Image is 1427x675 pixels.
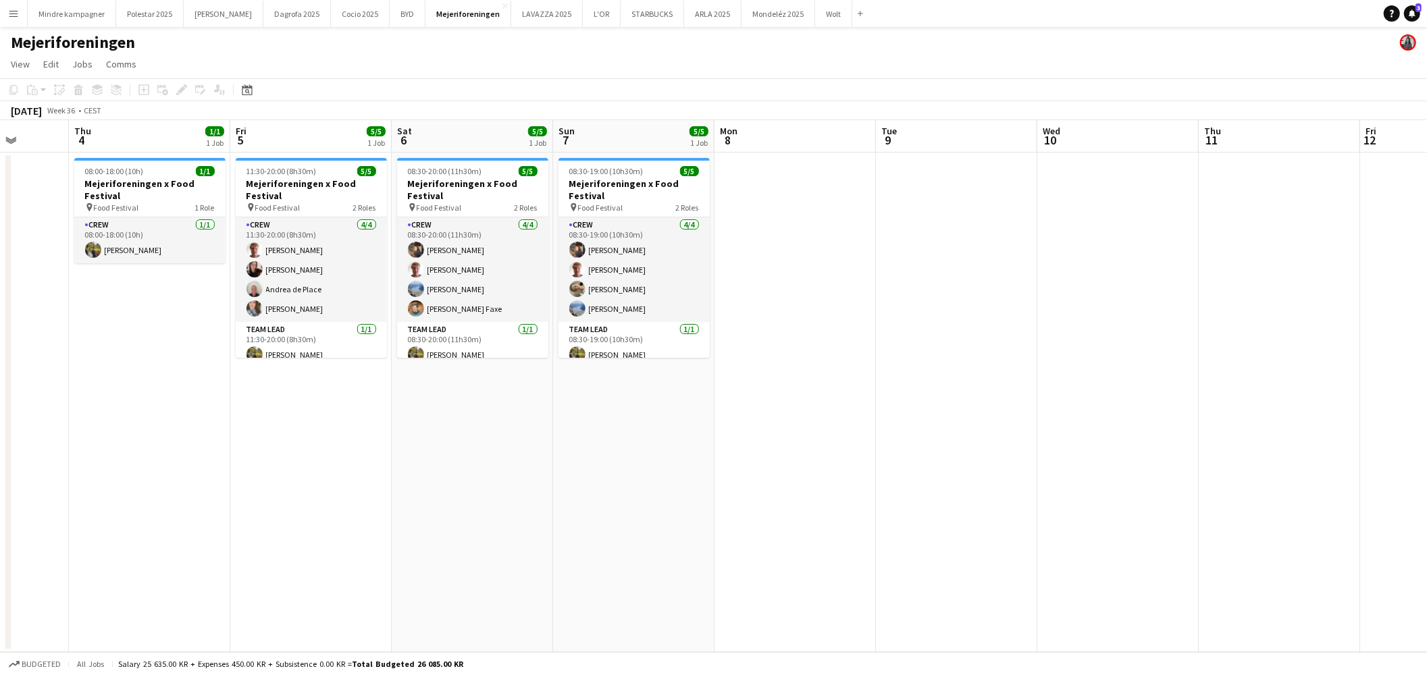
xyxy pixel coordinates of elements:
span: 08:00-18:00 (10h) [85,166,144,176]
a: View [5,55,35,73]
app-job-card: 08:30-20:00 (11h30m)5/5Mejeriforeningen x Food Festival Food Festival2 RolesCrew4/408:30-20:00 (1... [397,158,548,358]
span: Fri [1366,125,1376,137]
button: Polestar 2025 [116,1,184,27]
app-card-role: Team Lead1/111:30-20:00 (8h30m)[PERSON_NAME] [236,322,387,368]
h3: Mejeriforeningen x Food Festival [236,178,387,202]
span: 5/5 [519,166,538,176]
div: 1 Job [690,138,708,148]
app-card-role: Crew4/411:30-20:00 (8h30m)[PERSON_NAME][PERSON_NAME]Andrea de Place[PERSON_NAME] [236,217,387,322]
div: CEST [84,105,101,115]
span: Tue [881,125,897,137]
span: View [11,58,30,70]
app-job-card: 08:00-18:00 (10h)1/1Mejeriforeningen x Food Festival Food Festival1 RoleCrew1/108:00-18:00 (10h)[... [74,158,226,263]
span: 5/5 [357,166,376,176]
span: 2 Roles [676,202,699,213]
span: 1 Role [195,202,215,213]
span: 5/5 [367,126,386,136]
button: Mondeléz 2025 [742,1,815,27]
a: Edit [38,55,64,73]
button: Dagrofa 2025 [263,1,331,27]
button: Budgeted [7,657,63,672]
span: 5/5 [680,166,699,176]
span: 4 [72,132,91,148]
app-card-role: Team Lead1/108:30-19:00 (10h30m)[PERSON_NAME] [559,322,710,368]
span: Wed [1043,125,1060,137]
span: 3 [1416,3,1422,12]
div: 1 Job [529,138,546,148]
span: Total Budgeted 26 085.00 KR [352,659,463,669]
app-card-role: Team Lead1/108:30-20:00 (11h30m)[PERSON_NAME] [397,322,548,368]
h3: Mejeriforeningen x Food Festival [74,178,226,202]
span: Food Festival [578,202,623,213]
span: 5/5 [690,126,708,136]
a: Jobs [67,55,98,73]
span: 1/1 [205,126,224,136]
a: 3 [1404,5,1420,22]
span: 11 [1202,132,1221,148]
div: [DATE] [11,104,42,117]
span: Sat [397,125,412,137]
span: 10 [1041,132,1060,148]
button: Mejeriforeningen [425,1,511,27]
span: All jobs [74,659,107,669]
span: 5 [234,132,247,148]
app-user-avatar: Mia Tidemann [1400,34,1416,51]
button: [PERSON_NAME] [184,1,263,27]
span: Budgeted [22,659,61,669]
span: 08:30-19:00 (10h30m) [569,166,644,176]
span: Edit [43,58,59,70]
span: Food Festival [255,202,301,213]
span: 2 Roles [353,202,376,213]
app-job-card: 11:30-20:00 (8h30m)5/5Mejeriforeningen x Food Festival Food Festival2 RolesCrew4/411:30-20:00 (8h... [236,158,387,358]
button: LAVAZZA 2025 [511,1,583,27]
app-job-card: 08:30-19:00 (10h30m)5/5Mejeriforeningen x Food Festival Food Festival2 RolesCrew4/408:30-19:00 (1... [559,158,710,358]
div: Salary 25 635.00 KR + Expenses 450.00 KR + Subsistence 0.00 KR = [118,659,463,669]
span: Jobs [72,58,93,70]
span: Sun [559,125,575,137]
app-card-role: Crew1/108:00-18:00 (10h)[PERSON_NAME] [74,217,226,263]
span: 9 [879,132,897,148]
div: 1 Job [206,138,224,148]
a: Comms [101,55,142,73]
button: L'OR [583,1,621,27]
span: Fri [236,125,247,137]
span: Comms [106,58,136,70]
button: STARBUCKS [621,1,684,27]
span: Thu [74,125,91,137]
span: Mon [720,125,737,137]
h1: Mejeriforeningen [11,32,135,53]
span: 5/5 [528,126,547,136]
span: 08:30-20:00 (11h30m) [408,166,482,176]
span: Food Festival [94,202,139,213]
span: 12 [1364,132,1376,148]
app-card-role: Crew4/408:30-19:00 (10h30m)[PERSON_NAME][PERSON_NAME][PERSON_NAME][PERSON_NAME] [559,217,710,322]
span: 6 [395,132,412,148]
span: 7 [556,132,575,148]
span: 2 Roles [515,202,538,213]
span: 8 [718,132,737,148]
button: Wolt [815,1,852,27]
button: BYD [390,1,425,27]
span: Food Festival [417,202,462,213]
button: Mindre kampagner [28,1,116,27]
button: Cocio 2025 [331,1,390,27]
span: 11:30-20:00 (8h30m) [247,166,317,176]
h3: Mejeriforeningen x Food Festival [397,178,548,202]
span: Thu [1204,125,1221,137]
h3: Mejeriforeningen x Food Festival [559,178,710,202]
div: 1 Job [367,138,385,148]
button: ARLA 2025 [684,1,742,27]
app-card-role: Crew4/408:30-20:00 (11h30m)[PERSON_NAME][PERSON_NAME][PERSON_NAME][PERSON_NAME] Faxe [397,217,548,322]
span: Week 36 [45,105,78,115]
span: 1/1 [196,166,215,176]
